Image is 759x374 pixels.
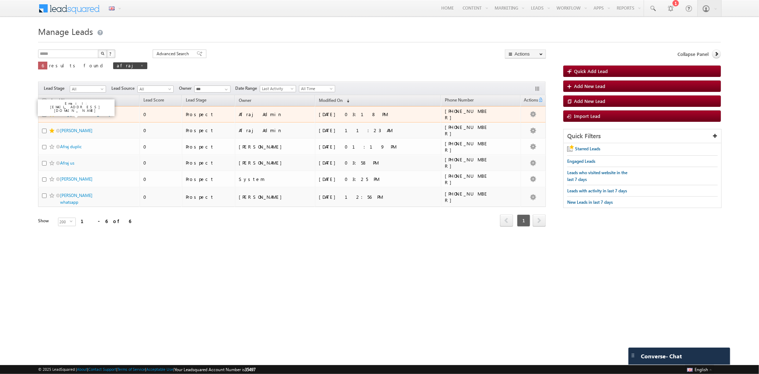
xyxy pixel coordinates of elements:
span: Leads with activity in last 7 days [567,188,627,193]
span: ? [109,51,112,57]
div: System [239,176,312,182]
div: Afraj Admin [239,111,312,118]
div: [PHONE_NUMBER] [445,108,491,121]
span: next [533,214,546,227]
span: Date Range [235,85,260,92]
button: English [685,365,714,374]
div: [DATE] 11:23 AM [319,127,417,134]
span: All [70,86,104,92]
img: carter-drag [630,353,636,358]
a: Contact Support [88,367,116,372]
span: Modified On [319,98,343,103]
div: 0 [143,160,179,166]
a: Show All Items [221,86,230,93]
div: [PHONE_NUMBER] [445,191,491,203]
span: Manage Leads [38,26,93,37]
div: Prospect [186,160,232,166]
div: [DATE] 03:25 PM [319,176,417,182]
span: Collapse Panel [678,51,708,57]
div: Show [38,218,52,224]
span: Starred Leads [575,146,600,151]
div: [DATE] 03:18 PM [319,111,417,118]
span: results found [49,62,106,68]
span: Engaged Leads [567,159,595,164]
a: [PERSON_NAME] [60,128,93,133]
a: Terms of Service [117,367,145,372]
span: (sorted descending) [344,98,349,104]
div: Afraj Admin [239,127,312,134]
div: [PHONE_NUMBER] [445,124,491,137]
span: Add New Lead [574,98,605,104]
span: 6 [42,62,44,68]
span: Leads who visited website in the last 7 days [567,170,627,182]
a: Lead Name [48,97,76,106]
div: Prospect [186,111,232,118]
a: Lead Score [140,96,168,105]
div: [PHONE_NUMBER] [445,156,491,169]
span: Your Leadsquared Account Number is [174,367,255,372]
a: Last Activity [260,85,296,92]
div: [PERSON_NAME] [239,194,312,200]
div: Prospect [186,194,232,200]
img: Search [101,52,104,55]
div: [DATE] 12:56 PM [319,194,417,200]
span: Converse - Chat [641,353,682,359]
a: Afraj us [60,160,74,166]
a: Afraj duplic [60,144,82,149]
a: About [77,367,87,372]
a: All [70,85,106,93]
p: Email: [EMAIL_ADDRESS][DOMAIN_NAME] [41,102,112,112]
span: Lead Source [111,85,137,92]
a: Modified On (sorted descending) [315,96,353,105]
a: prev [500,215,513,227]
span: 35497 [245,367,255,372]
div: Prospect [186,127,232,134]
span: Owner [179,85,194,92]
a: All [137,85,174,93]
div: 0 [143,127,179,134]
span: Import Lead [574,113,600,119]
span: 200 [58,218,70,226]
div: [PERSON_NAME] [239,144,312,150]
a: Phone Number [441,96,477,105]
a: All Time [299,85,335,92]
button: ? [107,50,115,58]
span: select [70,220,75,223]
div: [PHONE_NUMBER] [445,140,491,153]
div: Quick Filters [564,129,721,143]
span: prev [500,214,513,227]
span: Lead Stage [186,97,206,103]
a: next [533,215,546,227]
span: Add New Lead [574,83,605,89]
span: Last Activity [260,85,294,92]
span: afraj [117,62,137,68]
span: Actions [521,96,538,105]
a: Lead Stage [182,96,210,105]
span: New Leads in last 7 days [567,199,613,205]
div: 0 [143,194,179,200]
span: Phone Number [445,97,474,103]
a: Acceptable Use [146,367,173,372]
span: All [138,86,172,92]
span: Advanced Search [157,51,191,57]
a: [PERSON_NAME] [60,176,93,182]
span: Lead Score [143,97,164,103]
span: All Time [299,85,333,92]
div: 0 [143,176,179,182]
button: Actions [505,50,546,58]
div: 1 - 6 of 6 [81,217,131,225]
span: 1 [517,214,530,227]
span: Quick Add Lead [574,68,608,74]
div: Prospect [186,144,232,150]
div: [DATE] 01:19 PM [319,144,417,150]
a: [PERSON_NAME] whatsapp [60,193,93,205]
span: English [695,367,708,372]
div: [PERSON_NAME] [239,160,312,166]
div: [DATE] 03:58 PM [319,160,417,166]
div: Prospect [186,176,232,182]
span: Lead Stage [44,85,70,92]
div: [PHONE_NUMBER] [445,173,491,186]
div: 0 [143,144,179,150]
span: © 2025 LeadSquared | | | | | [38,366,255,373]
div: 0 [143,111,179,118]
